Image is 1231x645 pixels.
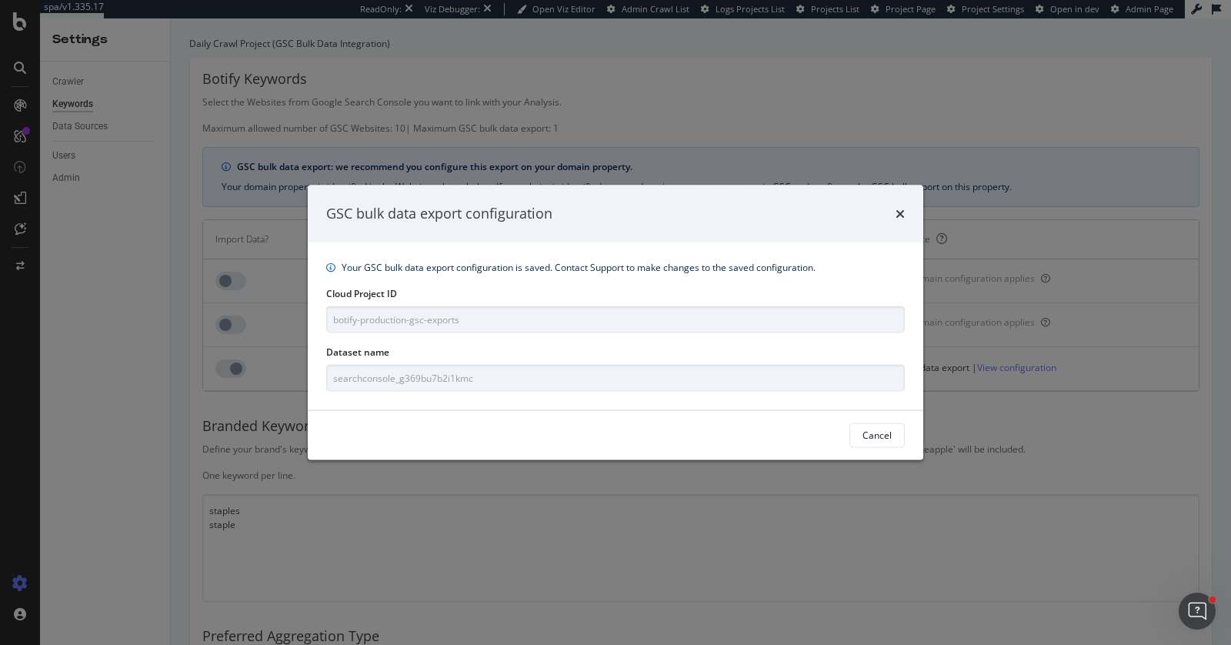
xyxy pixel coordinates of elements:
[896,204,905,224] div: times
[326,204,552,224] div: GSC bulk data export configuration
[862,429,892,442] div: Cancel
[1179,593,1216,630] iframe: Intercom live chat
[342,260,816,274] div: Your GSC bulk data export configuration is saved. Contact Support to make changes to the saved co...
[326,260,905,274] div: info banner
[849,423,905,447] button: Cancel
[326,306,905,333] input: Type here
[326,364,905,391] input: Type here
[308,185,923,460] div: modal
[326,286,397,299] label: Cloud Project ID
[326,345,389,358] label: Dataset name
